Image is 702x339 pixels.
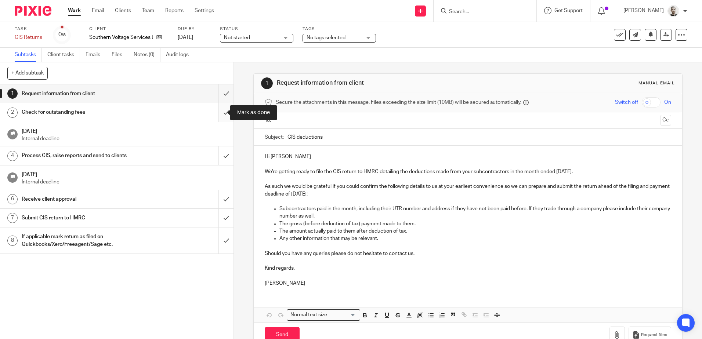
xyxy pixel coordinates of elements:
[22,231,148,250] h1: If applicable mark return as filed on Quickbooks/Xero/Freeagent/Sage etc.
[7,151,18,161] div: 4
[165,7,184,14] a: Reports
[667,5,679,17] img: PS.png
[265,250,671,257] p: Should you have any queries please do not hesitate to contact us.
[448,9,514,15] input: Search
[15,26,44,32] label: Task
[195,7,214,14] a: Settings
[22,150,148,161] h1: Process CIS, raise reports and send to clients
[287,309,360,321] div: Search for option
[265,153,671,160] p: Hi [PERSON_NAME]
[279,205,671,220] p: Subcontractors paid in the month, including their UTR number and address if they have not been pa...
[7,67,48,79] button: + Add subtask
[615,99,638,106] span: Switch off
[115,7,131,14] a: Clients
[303,26,376,32] label: Tags
[15,34,44,41] div: CIS Returns
[329,311,356,319] input: Search for option
[554,8,583,13] span: Get Support
[224,35,250,40] span: Not started
[261,77,273,89] div: 1
[7,107,18,118] div: 2
[15,48,42,62] a: Subtasks
[265,168,671,175] p: We're getting ready to file the CIS return to HMRC detailing the deductions made from your subcon...
[166,48,194,62] a: Audit logs
[58,30,66,39] div: 0
[641,332,667,338] span: Request files
[142,7,154,14] a: Team
[22,126,227,135] h1: [DATE]
[47,48,80,62] a: Client tasks
[277,79,484,87] h1: Request information from client
[22,107,148,118] h1: Check for outstanding fees
[276,99,521,106] span: Secure the attachments in this message. Files exceeding the size limit (10MB) will be secured aut...
[7,194,18,204] div: 6
[265,265,671,272] p: Kind regards,
[112,48,128,62] a: Files
[664,99,671,106] span: On
[89,34,153,41] p: Southern Voltage Services Ltd
[22,135,227,142] p: Internal deadline
[7,213,18,223] div: 7
[134,48,160,62] a: Notes (0)
[638,80,675,86] div: Manual email
[265,280,671,287] p: [PERSON_NAME]
[307,35,345,40] span: No tags selected
[92,7,104,14] a: Email
[279,220,671,227] p: The gross (before deduction of tax) payment made to them.
[265,134,284,141] label: Subject:
[68,7,81,14] a: Work
[265,117,273,124] label: To:
[178,35,193,40] span: [DATE]
[22,169,227,178] h1: [DATE]
[279,235,671,242] p: Any other information that may be relevant.
[22,212,148,223] h1: Submit CIS return to HMRC
[62,33,66,37] small: /8
[279,227,671,235] p: The amount actually paid to them after deduction of tax.
[660,115,671,126] button: Cc
[89,26,169,32] label: Client
[289,311,329,319] span: Normal text size
[623,7,664,14] p: [PERSON_NAME]
[22,194,148,205] h1: Receive client approval
[22,88,148,99] h1: Request information from client
[15,6,51,16] img: Pixie
[220,26,293,32] label: Status
[7,88,18,99] div: 1
[86,48,106,62] a: Emails
[178,26,211,32] label: Due by
[22,178,227,186] p: Internal deadline
[265,183,671,198] p: As such we would be grateful if you could confirm the following details to us at your earliest co...
[7,236,18,246] div: 8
